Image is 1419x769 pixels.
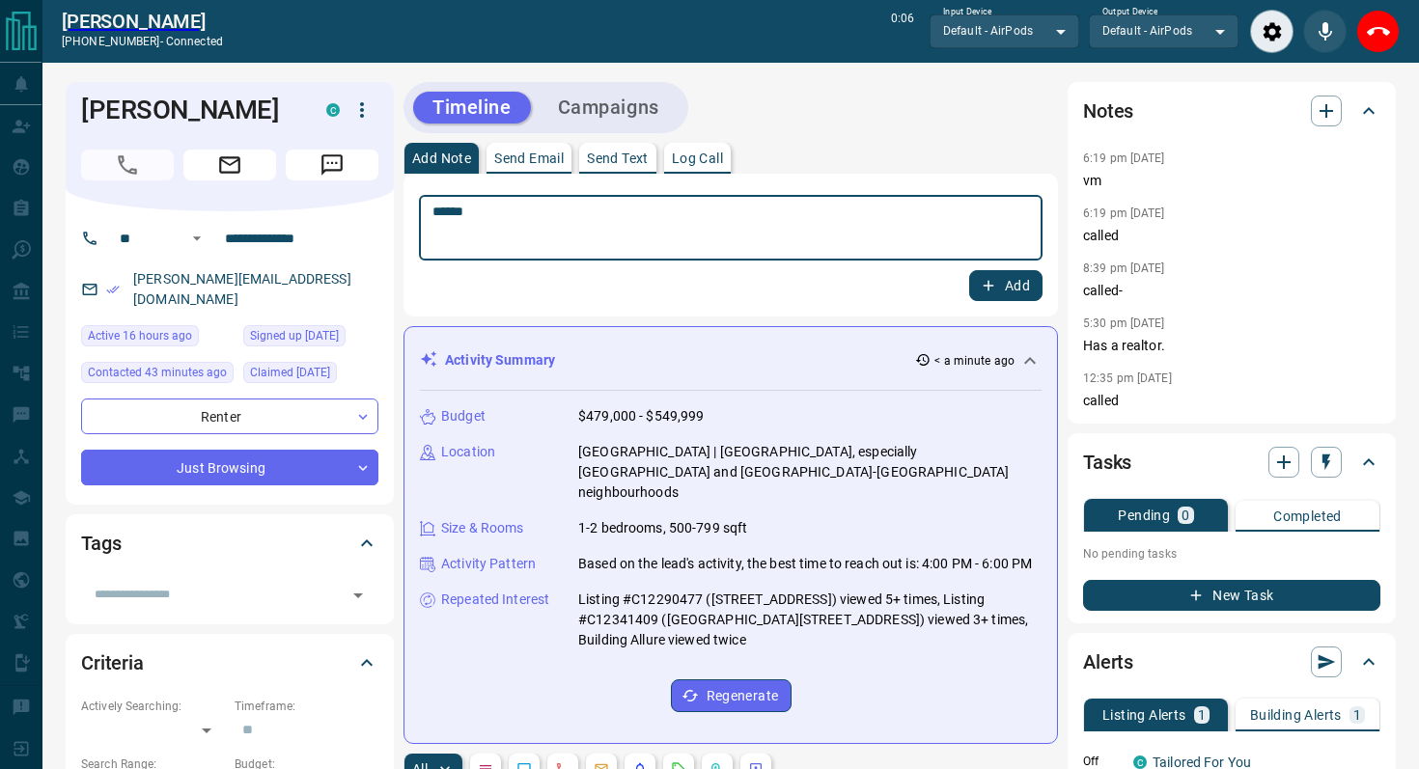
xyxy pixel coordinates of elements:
[62,10,223,33] a: [PERSON_NAME]
[88,326,192,345] span: Active 16 hours ago
[578,406,705,426] p: $479,000 - $549,999
[183,150,276,180] span: Email
[1083,88,1380,134] div: Notes
[1273,509,1342,523] p: Completed
[345,582,372,609] button: Open
[1083,226,1380,246] p: called
[81,398,378,434] div: Renter
[891,10,914,53] p: 0:06
[166,35,223,48] span: connected
[1083,281,1380,301] p: called-
[81,698,225,715] p: Actively Searching:
[106,283,120,296] svg: Email Verified
[969,270,1043,301] button: Add
[943,6,992,18] label: Input Device
[1118,508,1170,522] p: Pending
[1083,261,1165,275] p: 8:39 pm [DATE]
[1083,447,1131,478] h2: Tasks
[286,150,378,180] span: Message
[578,554,1032,574] p: Based on the lead's activity, the best time to reach out is: 4:00 PM - 6:00 PM
[1089,14,1238,47] div: Default - AirPods
[671,679,792,712] button: Regenerate
[81,528,121,559] h2: Tags
[81,640,378,686] div: Criteria
[1198,708,1206,722] p: 1
[441,554,536,574] p: Activity Pattern
[578,590,1042,650] p: Listing #C12290477 ([STREET_ADDRESS]) viewed 5+ times, Listing #C12341409 ([GEOGRAPHIC_DATA][STRE...
[243,325,378,352] div: Tue Jan 30 2024
[62,33,223,50] p: [PHONE_NUMBER] -
[1083,151,1165,165] p: 6:19 pm [DATE]
[81,150,174,180] span: Call
[185,227,209,250] button: Open
[1250,708,1342,722] p: Building Alerts
[235,698,378,715] p: Timeframe:
[441,406,486,426] p: Budget
[1356,10,1400,53] div: End Call
[1083,96,1133,126] h2: Notes
[250,326,339,345] span: Signed up [DATE]
[1182,508,1189,522] p: 0
[672,151,723,165] p: Log Call
[934,352,1015,370] p: < a minute ago
[539,92,679,124] button: Campaigns
[1102,6,1157,18] label: Output Device
[81,95,297,125] h1: [PERSON_NAME]
[1250,10,1294,53] div: Audio Settings
[413,92,531,124] button: Timeline
[441,590,549,610] p: Repeated Interest
[578,442,1042,503] p: [GEOGRAPHIC_DATA] | [GEOGRAPHIC_DATA], especially [GEOGRAPHIC_DATA] and [GEOGRAPHIC_DATA]-[GEOGRA...
[1083,639,1380,685] div: Alerts
[1083,371,1172,385] p: 12:35 pm [DATE]
[1303,10,1347,53] div: Mute
[1083,391,1380,411] p: called
[1083,439,1380,485] div: Tasks
[930,14,1079,47] div: Default - AirPods
[1083,646,1133,677] h2: Alerts
[441,442,495,462] p: Location
[1083,206,1165,220] p: 6:19 pm [DATE]
[81,647,144,678] h2: Criteria
[250,363,330,382] span: Claimed [DATE]
[81,450,378,485] div: Just Browsing
[88,363,227,382] span: Contacted 43 minutes ago
[441,518,524,538] p: Size & Rooms
[1083,539,1380,568] p: No pending tasks
[326,103,340,117] div: condos.ca
[1083,316,1165,330] p: 5:30 pm [DATE]
[420,343,1042,378] div: Activity Summary< a minute ago
[578,518,747,538] p: 1-2 bedrooms, 500-799 sqft
[445,350,555,371] p: Activity Summary
[1083,336,1380,356] p: Has a realtor.
[81,520,378,566] div: Tags
[1083,171,1380,191] p: vm
[587,151,649,165] p: Send Text
[81,362,234,389] div: Wed Oct 15 2025
[412,151,471,165] p: Add Note
[1133,755,1147,769] div: condos.ca
[1353,708,1361,722] p: 1
[243,362,378,389] div: Tue Jan 30 2024
[1083,580,1380,611] button: New Task
[81,325,234,352] div: Tue Oct 14 2025
[133,271,351,307] a: [PERSON_NAME][EMAIL_ADDRESS][DOMAIN_NAME]
[1102,708,1186,722] p: Listing Alerts
[494,151,564,165] p: Send Email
